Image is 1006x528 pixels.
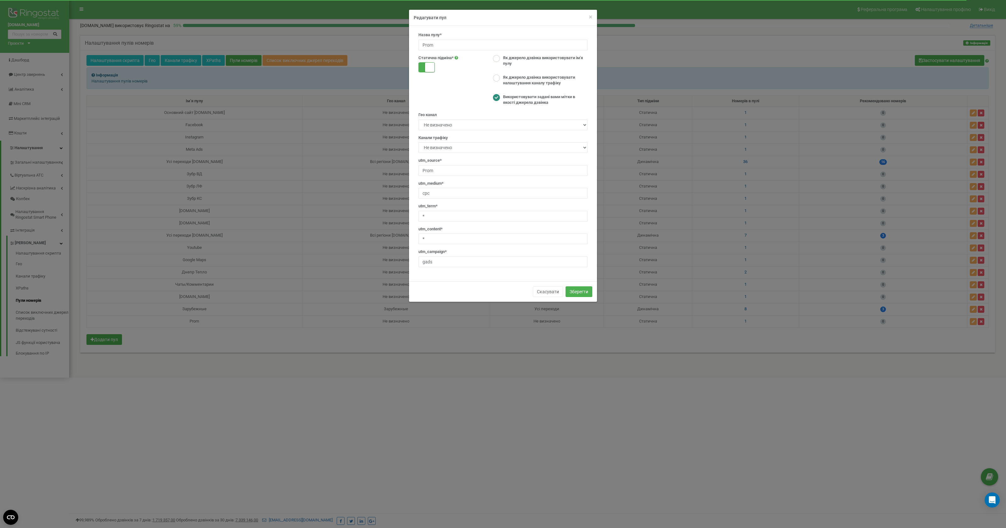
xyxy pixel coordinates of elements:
label: Як джерело дзвінка використовувати ім'я пулу [500,55,588,67]
label: utm_mеdium* [418,181,444,187]
button: Open CMP widget [3,510,18,525]
label: utm_sourcе* [418,158,442,164]
label: Гео канал [418,112,437,118]
label: utm_contеnt* [418,226,443,232]
label: utm_tеrm* [418,203,438,209]
i: При включенні тумблера Pool буде працювати лише для статичної підміни. [455,56,458,60]
span: × [589,13,592,21]
label: Як джерело дзвінка використовувати налаштування каналу трафіку [500,75,588,86]
label: utm_cаmpaign* [418,249,447,255]
button: Скасувати [533,286,563,297]
label: Статична пiдмiна* [418,55,454,61]
h4: Редагувати пул [414,14,592,21]
label: Назва пулу* [418,32,442,38]
button: Зберегти [566,286,592,297]
div: Open Intercom Messenger [985,492,1000,508]
label: Використовувати задані вами мітки в якості джерела дзвінка [500,94,588,106]
label: Канали трафіку [418,135,448,141]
